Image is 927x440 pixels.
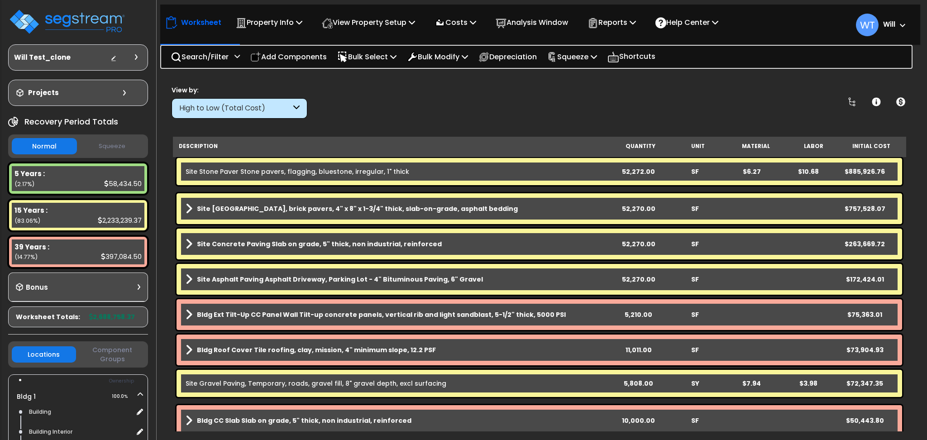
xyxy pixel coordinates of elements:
[667,310,723,319] div: SF
[478,51,537,63] p: Depreciation
[723,379,780,388] div: $7.94
[98,215,142,225] div: 2,233,239.37
[435,16,476,29] p: Costs
[496,16,568,29] p: Analysis Window
[780,379,836,388] div: $3.98
[236,16,302,29] p: Property Info
[610,275,667,284] div: 52,270.00
[723,167,780,176] div: $6.27
[610,345,667,354] div: 11,011.00
[852,143,890,150] small: Initial Cost
[836,167,893,176] div: $885,926.76
[245,46,332,67] div: Add Components
[8,8,126,35] img: logo_pro_r.png
[626,143,655,150] small: Quantity
[883,19,895,29] b: Will
[667,275,723,284] div: SF
[607,50,655,63] p: Shortcuts
[101,252,142,261] div: 397,084.50
[742,143,770,150] small: Material
[197,204,518,213] b: Site [GEOGRAPHIC_DATA], brick pavers, 4" x 8" x 1-3/4" thick, slab-on-grade, asphalt bedding
[24,117,118,126] h4: Recovery Period Totals
[12,346,76,363] button: Locations
[610,379,667,388] div: 5,808.00
[186,202,610,215] a: Assembly Title
[610,167,667,176] div: 52,272.00
[667,239,723,249] div: SF
[14,242,49,252] b: 39 Years :
[667,204,723,213] div: SF
[28,88,59,97] h3: Projects
[186,238,610,250] a: Assembly Title
[197,310,566,319] b: Bldg Ext Tilt-Up CC Panel Wall Tilt-up concrete panels, vertical rib and light sandblast, 5-1/2" ...
[780,167,836,176] div: $10.68
[610,416,667,425] div: 10,000.00
[81,345,144,364] button: Component Groups
[14,206,48,215] b: 15 Years :
[856,14,879,36] span: WT
[836,239,893,249] div: $263,669.72
[804,143,823,150] small: Labor
[337,51,397,63] p: Bulk Select
[322,16,415,29] p: View Property Setup
[89,312,135,321] b: 2,688,758.37
[667,416,723,425] div: SF
[667,379,723,388] div: SY
[186,167,409,176] a: Individual Item
[836,379,893,388] div: $72,347.35
[12,138,77,154] button: Normal
[27,376,148,387] div: Ownership
[14,253,38,261] small: 14.76832222748227%
[181,16,221,29] p: Worksheet
[186,414,610,427] a: Assembly Title
[14,53,71,62] h3: Will Test_clone
[610,310,667,319] div: 5,210.00
[14,180,34,188] small: 2.1732893759434395%
[547,51,597,63] p: Squeeze
[112,391,136,402] span: 100.0%
[197,345,436,354] b: Bldg Roof Cover Tile roofing, clay, mission, 4" minimum slope, 12.2 PSF
[104,179,142,188] div: 58,434.50
[667,345,723,354] div: SF
[197,275,483,284] b: Site Asphalt Paving Asphalt Driveway, Parking Lot - 4" Bituminous Paving, 6" Gravel
[836,204,893,213] div: $757,528.07
[197,239,442,249] b: Site Concrete Paving Slab on grade, 5" thick, non industrial, reinforced
[16,312,80,321] span: Worksheet Totals:
[836,275,893,284] div: $172,424.01
[179,103,291,114] div: High to Low (Total Cost)
[186,273,610,286] a: Assembly Title
[667,167,723,176] div: SF
[836,416,893,425] div: $50,443.80
[171,51,229,63] p: Search/Filter
[197,416,411,425] b: Bldg CC Slab Slab on grade, 5" thick, non industrial, reinforced
[27,407,133,417] div: Building
[186,308,610,321] a: Assembly Title
[14,217,40,225] small: 83.05838839657429%
[473,46,542,67] div: Depreciation
[172,86,307,95] div: View by:
[655,16,718,29] p: Help Center
[602,46,660,68] div: Shortcuts
[79,139,144,154] button: Squeeze
[26,284,48,292] h3: Bonus
[250,51,327,63] p: Add Components
[691,143,705,150] small: Unit
[836,345,893,354] div: $73,904.93
[407,51,468,63] p: Bulk Modify
[14,169,45,178] b: 5 Years :
[588,16,636,29] p: Reports
[186,379,446,388] a: Individual Item
[186,344,610,356] a: Assembly Title
[17,392,36,401] a: Bldg 1 100.0%
[610,239,667,249] div: 52,270.00
[179,143,218,150] small: Description
[836,310,893,319] div: $75,363.01
[27,426,133,437] div: Building Interior
[610,204,667,213] div: 52,270.00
